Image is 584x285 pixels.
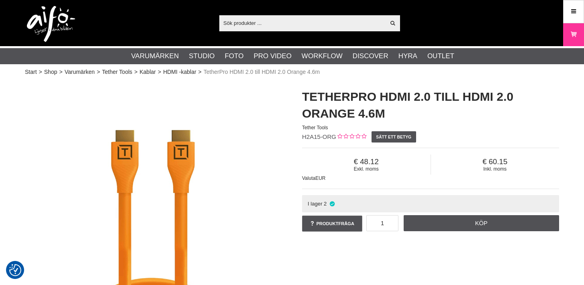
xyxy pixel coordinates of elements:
[404,215,559,231] a: Köp
[427,51,454,61] a: Outlet
[219,17,385,29] input: Sök produkter ...
[302,175,315,181] span: Valuta
[302,166,431,172] span: Exkl. moms
[204,68,320,76] span: TetherPro HDMI 2.0 till HDMI 2.0 Orange 4.6m
[39,68,42,76] span: >
[302,51,343,61] a: Workflow
[308,201,323,207] span: I lager
[315,175,325,181] span: EUR
[65,68,95,76] a: Varumärken
[431,166,559,172] span: Inkl. moms
[253,51,291,61] a: Pro Video
[9,264,21,276] img: Revisit consent button
[198,68,202,76] span: >
[59,68,62,76] span: >
[139,68,155,76] a: Kablar
[302,88,559,122] h1: TetherPro HDMI 2.0 till HDMI 2.0 Orange 4.6m
[302,133,336,140] span: H2A15-ORG
[336,133,366,141] div: Kundbetyg: 0
[134,68,137,76] span: >
[102,68,132,76] a: Tether Tools
[398,51,417,61] a: Hyra
[97,68,100,76] span: >
[44,68,57,76] a: Shop
[302,125,328,130] span: Tether Tools
[329,201,335,207] i: I lager
[9,263,21,277] button: Samtyckesinställningar
[27,6,75,42] img: logo.png
[189,51,214,61] a: Studio
[158,68,161,76] span: >
[25,68,37,76] a: Start
[302,157,431,166] span: 48.12
[431,157,559,166] span: 60.15
[225,51,243,61] a: Foto
[131,51,179,61] a: Varumärken
[302,216,362,232] a: Produktfråga
[163,68,196,76] a: HDMI -kablar
[353,51,388,61] a: Discover
[372,131,416,142] a: Sätt ett betyg
[324,201,327,207] span: 2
